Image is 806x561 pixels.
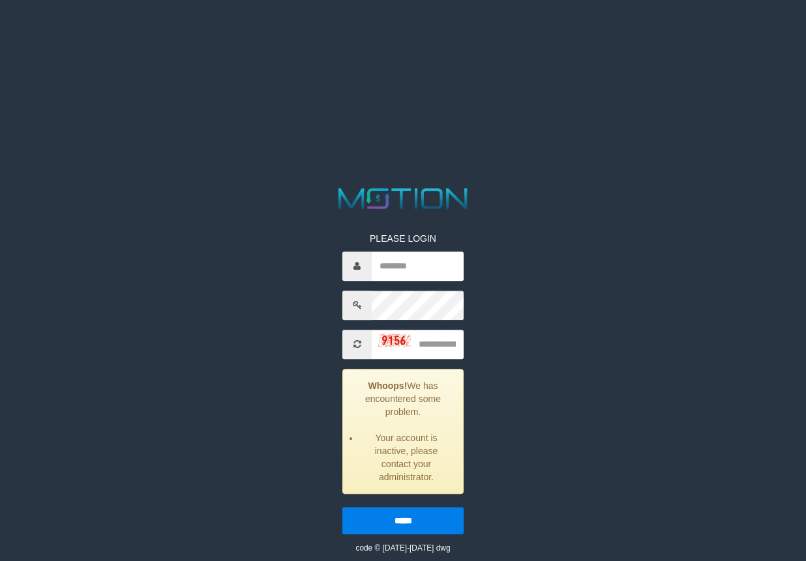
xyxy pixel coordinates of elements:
[359,431,453,483] li: Your account is inactive, please contact your administrator.
[342,369,464,494] div: We has encountered some problem.
[355,543,450,553] small: code © [DATE]-[DATE] dwg
[342,232,464,245] p: PLEASE LOGIN
[333,184,473,212] img: MOTION_logo.png
[378,334,411,347] img: captcha
[368,381,407,391] strong: Whoops!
